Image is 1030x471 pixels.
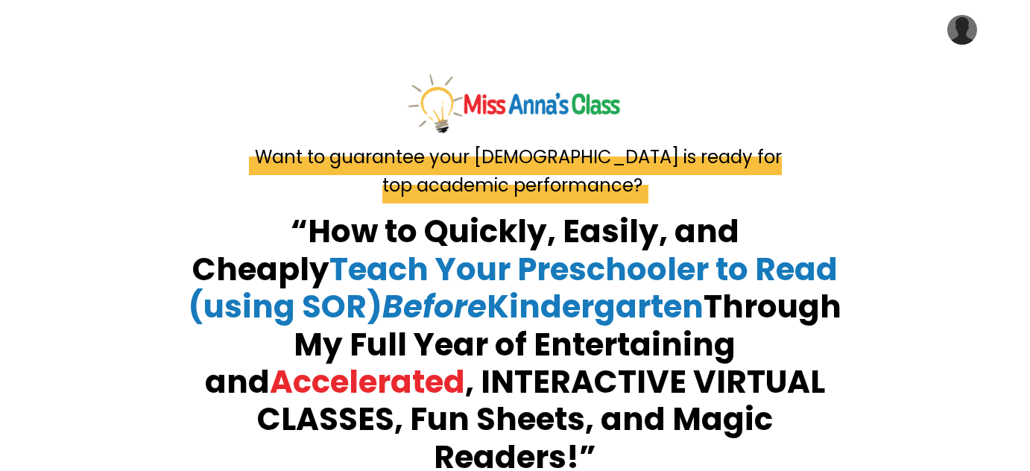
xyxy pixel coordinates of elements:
span: Teach Your Preschooler to Read (using SOR) Kindergarten [188,247,838,329]
em: Before [382,285,487,329]
span: Accelerated [270,360,465,404]
img: User Avatar [947,15,977,45]
span: Want to guarantee your [DEMOGRAPHIC_DATA] is ready for top academic performance? [249,139,782,203]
